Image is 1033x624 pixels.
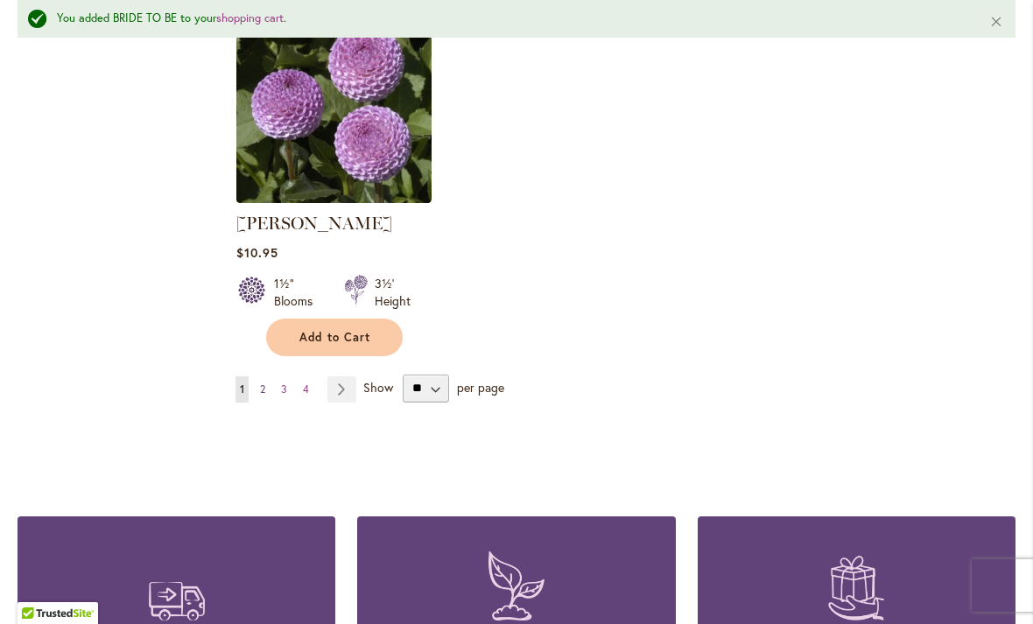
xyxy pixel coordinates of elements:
[236,190,432,207] a: FRANK HOLMES
[363,378,393,395] span: Show
[256,376,270,403] a: 2
[13,562,62,611] iframe: Launch Accessibility Center
[457,378,504,395] span: per page
[303,382,309,396] span: 4
[236,213,392,234] a: [PERSON_NAME]
[240,382,244,396] span: 1
[266,319,403,356] button: Add to Cart
[236,8,432,203] img: FRANK HOLMES
[57,11,963,27] div: You added BRIDE TO BE to your .
[216,11,284,25] a: shopping cart
[299,376,313,403] a: 4
[299,330,371,345] span: Add to Cart
[277,376,292,403] a: 3
[281,382,287,396] span: 3
[375,275,411,310] div: 3½' Height
[274,275,323,310] div: 1½" Blooms
[260,382,265,396] span: 2
[236,244,278,261] span: $10.95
